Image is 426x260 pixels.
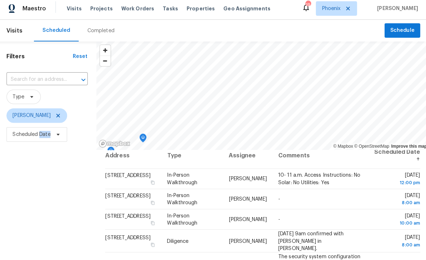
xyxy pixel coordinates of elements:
span: Visits [9,25,24,41]
span: [STREET_ADDRESS] [106,194,151,199]
span: [PERSON_NAME] [228,217,266,222]
button: Schedule [382,26,417,41]
div: Reset [74,55,89,63]
input: Search for an address... [9,76,69,87]
div: 19 [304,4,309,11]
a: Improve this map [389,145,424,150]
div: 8:00 am [371,200,417,207]
div: Scheduled [44,29,71,36]
span: [DATE] [371,214,417,227]
span: [DATE] [371,174,417,187]
span: Properties [187,8,214,15]
th: Type [162,144,222,170]
span: [PERSON_NAME] [228,197,266,202]
span: [DATE] [371,194,417,207]
h1: Filters [9,55,74,63]
span: Schedule [388,29,412,38]
div: Completed [88,30,115,37]
span: Maestro [24,8,48,15]
span: [STREET_ADDRESS] [106,214,151,219]
span: Visits [68,8,83,15]
button: Zoom out [101,58,111,68]
div: 8:00 am [371,241,417,248]
button: Copy Address [149,180,156,187]
span: [PERSON_NAME] [228,177,266,182]
span: Tasks [163,9,178,14]
div: 10:00 am [371,220,417,227]
button: Copy Address [149,241,156,248]
span: [PERSON_NAME] [372,8,415,15]
button: Copy Address [149,200,156,207]
th: Comments [272,144,365,170]
span: Projects [91,8,113,15]
span: [DATE] [371,235,417,248]
button: Open [80,77,90,87]
button: Copy Address [149,220,156,227]
span: [DATE] 9am confirmed with [PERSON_NAME] in [PERSON_NAME]. [277,231,342,251]
span: - [277,197,279,202]
span: In-Person Walkthrough [167,194,197,206]
span: In-Person Walkthrough [167,214,197,226]
span: - [277,217,279,222]
span: Scheduled Date [15,132,52,139]
span: [PERSON_NAME] [15,114,52,121]
span: Phoenix [320,8,339,15]
a: Mapbox [331,145,351,150]
th: Scheduled Date ↑ [365,144,417,170]
th: Assignee [223,144,272,170]
span: [STREET_ADDRESS] [106,174,151,179]
th: Address [106,144,162,170]
span: Geo Assignments [223,8,269,15]
button: Zoom in [101,48,111,58]
div: 12:00 pm [371,180,417,187]
a: OpenStreetMap [352,145,387,150]
a: Mapbox homepage [100,141,131,149]
span: 10- 11 a.m. Access Instructions: No Solar: No Utilities: Yes [277,174,358,186]
span: [STREET_ADDRESS] [106,235,151,240]
span: Work Orders [122,8,154,15]
span: Type [15,95,26,102]
div: Map marker [140,135,147,146]
span: [PERSON_NAME] [228,239,266,244]
span: Diligence [167,239,188,244]
span: In-Person Walkthrough [167,174,197,186]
